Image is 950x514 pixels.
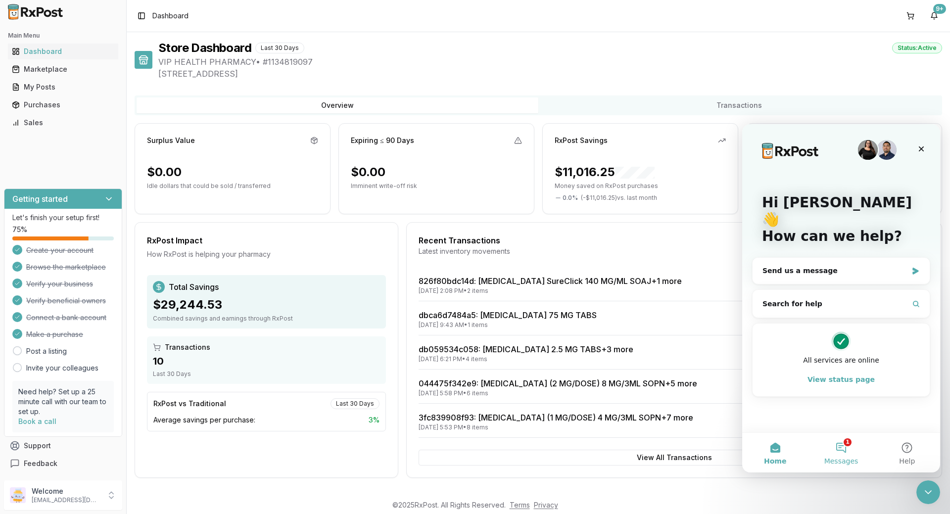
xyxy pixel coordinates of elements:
[12,47,114,56] div: Dashboard
[165,342,210,352] span: Transactions
[742,124,940,472] iframe: Intercom live chat
[18,417,56,425] a: Book a call
[147,249,386,259] div: How RxPost is helping your pharmacy
[153,315,380,323] div: Combined savings and earnings through RxPost
[369,415,380,425] span: 3 %
[892,43,942,53] div: Status: Active
[916,480,940,504] iframe: Intercom live chat
[8,96,118,114] a: Purchases
[331,398,380,409] div: Last 30 Days
[8,114,118,132] a: Sales
[538,97,940,113] button: Transactions
[4,455,122,472] button: Feedback
[933,4,946,14] div: 9+
[32,486,100,496] p: Welcome
[555,164,655,180] div: $11,016.25
[581,194,657,202] span: ( - $11,016.25 ) vs. last month
[26,279,93,289] span: Verify your business
[419,423,693,431] div: [DATE] 5:53 PM • 8 items
[153,297,380,313] div: $29,244.53
[419,344,633,354] a: db059534c058: [MEDICAL_DATA] 2.5 MG TABS+3 more
[419,234,930,246] div: Recent Transactions
[26,313,106,323] span: Connect a bank account
[4,115,122,131] button: Sales
[26,363,98,373] a: Invite your colleagues
[12,225,27,234] span: 75 %
[555,182,726,190] p: Money saved on RxPost purchases
[32,496,100,504] p: [EMAIL_ADDRESS][DOMAIN_NAME]
[419,287,682,295] div: [DATE] 2:08 PM • 2 items
[12,82,114,92] div: My Posts
[152,11,189,21] span: Dashboard
[10,487,26,503] img: User avatar
[926,8,942,24] button: 9+
[419,310,597,320] a: dbca6d7484a5: [MEDICAL_DATA] 75 MG TABS
[351,136,414,145] div: Expiring ≤ 90 Days
[8,78,118,96] a: My Posts
[12,118,114,128] div: Sales
[26,262,106,272] span: Browse the marketplace
[147,234,386,246] div: RxPost Impact
[555,136,608,145] div: RxPost Savings
[419,321,597,329] div: [DATE] 9:43 AM • 1 items
[12,213,114,223] p: Let's finish your setup first!
[26,329,83,339] span: Make a purchase
[26,296,106,306] span: Verify beneficial owners
[419,389,697,397] div: [DATE] 5:58 PM • 6 items
[158,40,251,56] h1: Store Dashboard
[147,136,195,145] div: Surplus Value
[24,459,57,468] span: Feedback
[158,56,942,68] span: VIP HEALTH PHARMACY • # 1134819097
[12,100,114,110] div: Purchases
[8,60,118,78] a: Marketplace
[158,68,942,80] span: [STREET_ADDRESS]
[8,43,118,60] a: Dashboard
[26,245,94,255] span: Create your account
[147,164,182,180] div: $0.00
[4,437,122,455] button: Support
[4,79,122,95] button: My Posts
[169,281,219,293] span: Total Savings
[4,4,67,20] img: RxPost Logo
[419,450,930,466] button: View All Transactions
[12,193,68,205] h3: Getting started
[153,370,380,378] div: Last 30 Days
[351,182,522,190] p: Imminent write-off risk
[8,32,118,40] h2: Main Menu
[534,501,558,509] a: Privacy
[4,44,122,59] button: Dashboard
[255,43,304,53] div: Last 30 Days
[351,164,385,180] div: $0.00
[26,346,67,356] a: Post a listing
[147,182,318,190] p: Idle dollars that could be sold / transferred
[419,413,693,422] a: 3fc839908f93: [MEDICAL_DATA] (1 MG/DOSE) 4 MG/3ML SOPN+7 more
[12,64,114,74] div: Marketplace
[563,194,578,202] span: 0.0 %
[419,246,930,256] div: Latest inventory movements
[4,61,122,77] button: Marketplace
[4,97,122,113] button: Purchases
[419,378,697,388] a: 044475f342e9: [MEDICAL_DATA] (2 MG/DOSE) 8 MG/3ML SOPN+5 more
[18,387,108,417] p: Need help? Set up a 25 minute call with our team to set up.
[419,276,682,286] a: 826f80bdc14d: [MEDICAL_DATA] SureClick 140 MG/ML SOAJ+1 more
[153,415,255,425] span: Average savings per purchase:
[137,97,538,113] button: Overview
[510,501,530,509] a: Terms
[419,355,633,363] div: [DATE] 6:21 PM • 4 items
[153,354,380,368] div: 10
